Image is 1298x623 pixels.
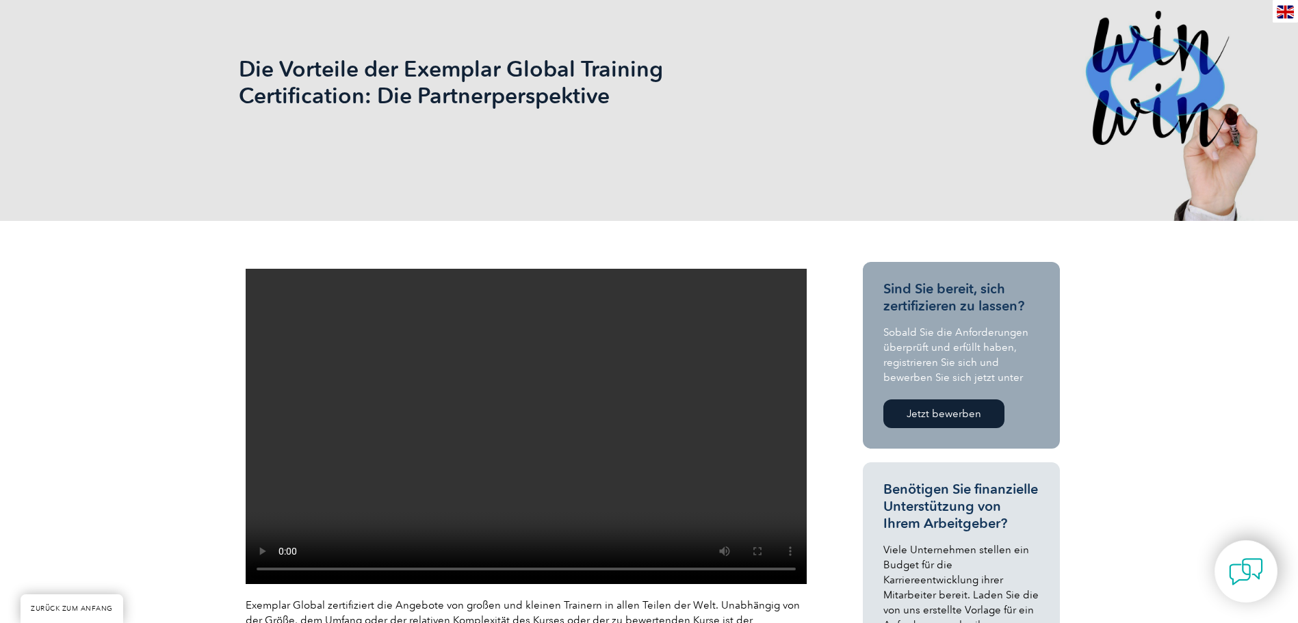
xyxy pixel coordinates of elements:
[883,481,1039,532] h3: Benötigen Sie finanzielle Unterstützung von Ihrem Arbeitgeber?
[21,594,123,623] a: ZURÜCK ZUM ANFANG
[1277,5,1294,18] img: en
[883,325,1039,385] p: Sobald Sie die Anforderungen überprüft und erfüllt haben, registrieren Sie sich und bewerben Sie ...
[883,280,1039,315] h3: Sind Sie bereit, sich zertifizieren zu lassen?
[883,399,1004,428] a: Jetzt bewerben
[239,55,764,109] h1: Die Vorteile der Exemplar Global Training Certification: Die Partnerperspektive
[1229,555,1263,589] img: contact-chat.png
